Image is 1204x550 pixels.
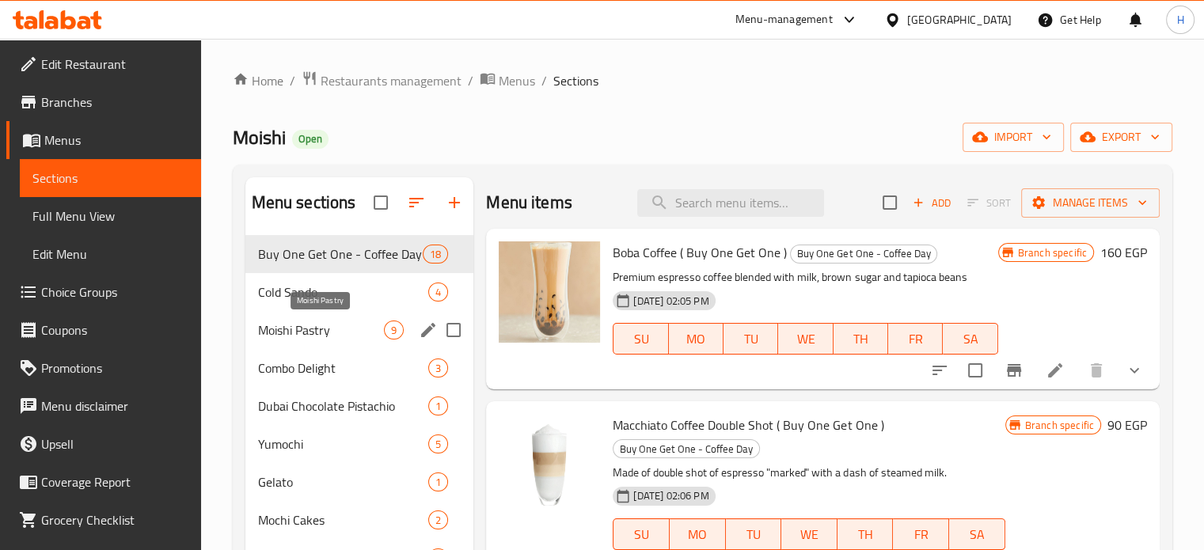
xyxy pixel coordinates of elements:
div: items [428,472,448,491]
a: Menu disclaimer [6,387,201,425]
h2: Menu items [486,191,572,214]
span: WE [788,523,831,546]
a: Menus [480,70,535,91]
span: [DATE] 02:05 PM [627,294,715,309]
span: Add item [906,191,957,215]
a: Upsell [6,425,201,463]
button: show more [1115,351,1153,389]
svg: Show Choices [1125,361,1144,380]
span: 4 [429,285,447,300]
span: FR [894,328,936,351]
span: MO [675,328,717,351]
span: Macchiato Coffee Double Shot ( Buy One Get One ) [613,413,883,437]
span: WE [784,328,826,351]
span: Sections [32,169,188,188]
button: TH [837,518,894,550]
div: Buy One Get One - Coffee Day18 [245,235,474,273]
h6: 160 EGP [1100,241,1147,264]
a: Branches [6,83,201,121]
span: SU [620,328,662,351]
button: SA [943,323,997,355]
span: 1 [429,399,447,414]
button: SU [613,323,668,355]
span: Select all sections [364,186,397,219]
span: Combo Delight [258,358,429,377]
input: search [637,189,824,217]
span: Sort sections [397,184,435,222]
span: SA [955,523,999,546]
span: Open [292,132,329,146]
span: Branches [41,93,188,112]
div: items [428,510,448,529]
button: Manage items [1021,188,1160,218]
a: Menus [6,121,201,159]
span: Manage items [1034,193,1147,213]
button: WE [778,323,833,355]
span: Cold Sando [258,283,429,302]
div: Open [292,130,329,149]
span: Promotions [41,358,188,377]
span: Branch specific [1019,418,1100,433]
a: Coupons [6,311,201,349]
span: [DATE] 02:06 PM [627,488,715,503]
span: 1 [429,475,447,490]
div: items [423,245,448,264]
span: 18 [423,247,447,262]
h6: 90 EGP [1107,414,1147,436]
span: TU [732,523,776,546]
a: Promotions [6,349,201,387]
span: FR [899,523,943,546]
div: Buy One Get One - Coffee Day [613,439,760,458]
span: Edit Restaurant [41,55,188,74]
a: Sections [20,159,201,197]
div: Combo Delight3 [245,349,474,387]
span: Grocery Checklist [41,510,188,529]
span: Restaurants management [321,71,461,90]
span: Mochi Cakes [258,510,429,529]
span: Edit Menu [32,245,188,264]
button: TU [726,518,782,550]
img: Macchiato Coffee Double Shot ( Buy One Get One ) [499,414,600,515]
span: Add [910,194,953,212]
a: Full Menu View [20,197,201,235]
a: Choice Groups [6,273,201,311]
li: / [468,71,473,90]
button: delete [1077,351,1115,389]
span: Dubai Chocolate Pistachio [258,396,429,415]
div: Buy One Get One - Coffee Day [258,245,423,264]
span: MO [676,523,720,546]
button: TU [724,323,778,355]
span: Select section [873,186,906,219]
div: Dubai Chocolate Pistachio1 [245,387,474,425]
div: items [428,358,448,377]
a: Edit Restaurant [6,45,201,83]
div: items [428,283,448,302]
div: [GEOGRAPHIC_DATA] [907,11,1012,28]
span: Sections [553,71,598,90]
a: Edit menu item [1046,361,1065,380]
span: SA [949,328,991,351]
div: Gelato1 [245,463,474,501]
button: SA [949,518,1005,550]
a: Edit Menu [20,235,201,273]
div: Cold Sando4 [245,273,474,311]
li: / [290,71,295,90]
button: SU [613,518,670,550]
span: Moishi Pastry [258,321,385,339]
p: Made of double shot of espresso "marked" with a dash of steamed milk. [613,463,1005,483]
span: Coverage Report [41,472,188,491]
li: / [541,71,547,90]
span: 5 [429,437,447,452]
span: Yumochi [258,434,429,453]
span: Full Menu View [32,207,188,226]
a: Restaurants management [302,70,461,91]
span: TU [730,328,772,351]
span: Boba Coffee ( Buy One Get One ) [613,241,787,264]
span: Branch specific [1012,245,1093,260]
button: FR [893,518,949,550]
span: Select to update [959,354,992,387]
button: TH [834,323,888,355]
